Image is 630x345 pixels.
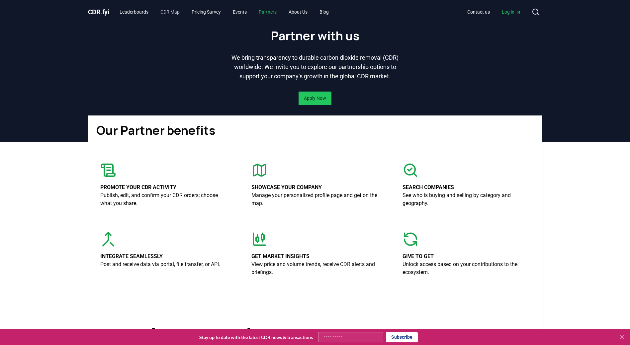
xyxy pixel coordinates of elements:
[462,6,526,18] nav: Main
[251,191,379,207] p: Manage your personalized profile page and get on the map.
[114,6,154,18] a: Leaderboards
[403,191,530,207] p: See who is buying and selling by category and geography.
[251,260,379,276] p: View price and volume trends, receive CDR alerts and briefings.
[403,260,530,276] p: Unlock access based on your contributions to the ecosystem.
[155,6,185,18] a: CDR Map
[462,6,495,18] a: Contact us
[88,7,109,17] a: CDR.fyi
[502,9,521,15] span: Log in
[253,6,282,18] a: Partners
[403,252,530,260] p: Give to get
[230,53,400,81] p: We bring transparency to durable carbon dioxide removal (CDR) worldwide. We invite you to explore...
[403,183,530,191] p: Search companies
[100,260,220,268] p: Post and receive data via portal, file transfer, or API.
[88,8,109,16] span: CDR fyi
[100,191,227,207] p: Publish, edit, and confirm your CDR orders; choose what you share.
[496,6,526,18] a: Log in
[114,6,334,18] nav: Main
[100,252,220,260] p: Integrate seamlessly
[100,8,102,16] span: .
[251,252,379,260] p: Get market insights
[251,183,379,191] p: Showcase your company
[299,92,331,105] button: Apply Now
[186,6,226,18] a: Pricing Survey
[100,183,227,191] p: Promote your CDR activity
[304,95,326,102] a: Apply Now
[283,6,313,18] a: About Us
[271,29,359,42] h1: Partner with us
[227,6,252,18] a: Events
[96,328,534,341] h1: Selected [DOMAIN_NAME] Data Partners
[96,124,534,137] h1: Our Partner benefits
[314,6,334,18] a: Blog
